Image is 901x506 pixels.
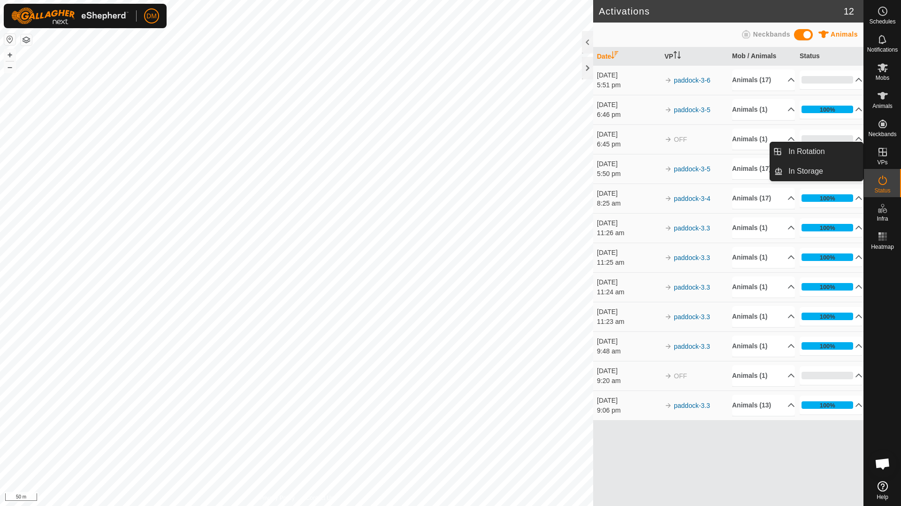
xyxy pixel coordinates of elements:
a: Privacy Policy [260,494,295,502]
div: 9:06 pm [597,406,660,415]
p-accordion-header: 100% [800,189,863,207]
div: [DATE] [597,396,660,406]
img: arrow [664,254,672,261]
span: VPs [877,160,887,165]
div: 6:46 pm [597,110,660,120]
a: Contact Us [306,494,334,502]
p-accordion-header: 100% [800,218,863,237]
a: paddock-3.3 [674,254,710,261]
button: – [4,61,15,73]
th: VP [661,47,728,66]
img: arrow [664,372,672,380]
li: In Rotation [770,142,863,161]
a: paddock-3-5 [674,106,710,114]
img: arrow [664,313,672,321]
img: arrow [664,136,672,143]
div: 9:20 am [597,376,660,386]
span: Mobs [876,75,889,81]
div: [DATE] [597,189,660,199]
a: paddock-3-5 [674,165,710,173]
span: DM [146,11,157,21]
span: Neckbands [868,131,896,137]
div: 100% [802,253,853,261]
img: Gallagher Logo [11,8,129,24]
a: paddock-3.3 [674,343,710,350]
a: In Rotation [783,142,863,161]
span: In Storage [788,166,823,177]
div: 100% [802,283,853,291]
div: 100% [820,401,835,410]
p-accordion-header: Animals (1) [732,129,795,150]
a: paddock-3.3 [674,313,710,321]
p-accordion-header: 100% [800,277,863,296]
img: arrow [664,195,672,202]
div: 100% [820,194,835,203]
th: Date [593,47,661,66]
span: Schedules [869,19,895,24]
span: In Rotation [788,146,825,157]
div: 11:25 am [597,258,660,268]
span: Heatmap [871,244,894,250]
div: [DATE] [597,277,660,287]
p-accordion-header: 0% [800,70,863,89]
img: arrow [664,165,672,173]
div: 0% [802,372,853,379]
p-accordion-header: 0% [800,130,863,148]
th: Status [796,47,863,66]
p-accordion-header: 100% [800,100,863,119]
div: 100% [802,224,853,231]
th: Mob / Animals [728,47,796,66]
button: + [4,49,15,61]
div: [DATE] [597,130,660,139]
button: Map Layers [21,34,32,46]
p-accordion-header: Animals (1) [732,247,795,268]
span: Help [877,494,888,500]
span: OFF [674,372,687,380]
img: arrow [664,343,672,350]
span: Status [874,188,890,193]
div: 100% [820,223,835,232]
p-accordion-header: 100% [800,337,863,355]
div: 9:48 am [597,346,660,356]
p-accordion-header: 100% [800,396,863,414]
a: paddock-3-4 [674,195,710,202]
div: 100% [802,194,853,202]
li: In Storage [770,162,863,181]
div: [DATE] [597,70,660,80]
a: paddock-3-6 [674,77,710,84]
div: 100% [802,313,853,320]
a: paddock-3.3 [674,402,710,409]
span: Infra [877,216,888,222]
span: Notifications [867,47,898,53]
div: 100% [820,283,835,291]
div: [DATE] [597,366,660,376]
p-accordion-header: 100% [800,307,863,326]
a: paddock-3.3 [674,224,710,232]
div: 100% [802,106,853,113]
p-accordion-header: Animals (13) [732,395,795,416]
div: 11:26 am [597,228,660,238]
img: arrow [664,402,672,409]
div: [DATE] [597,248,660,258]
a: In Storage [783,162,863,181]
div: [DATE] [597,100,660,110]
p-accordion-header: Animals (1) [732,99,795,120]
span: OFF [674,136,687,143]
div: 0% [802,76,853,84]
div: 11:24 am [597,287,660,297]
div: 100% [820,253,835,262]
div: 11:23 am [597,317,660,327]
div: 100% [802,401,853,409]
span: Animals [831,31,858,38]
div: [DATE] [597,307,660,317]
p-accordion-header: Animals (17) [732,69,795,91]
a: Help [864,477,901,504]
div: 100% [802,342,853,350]
div: 5:51 pm [597,80,660,90]
div: [DATE] [597,218,660,228]
p-accordion-header: Animals (1) [732,365,795,386]
p-accordion-header: Animals (17) [732,158,795,179]
p-accordion-header: Animals (1) [732,276,795,298]
p-sorticon: Activate to sort [611,53,618,60]
button: Reset Map [4,34,15,45]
